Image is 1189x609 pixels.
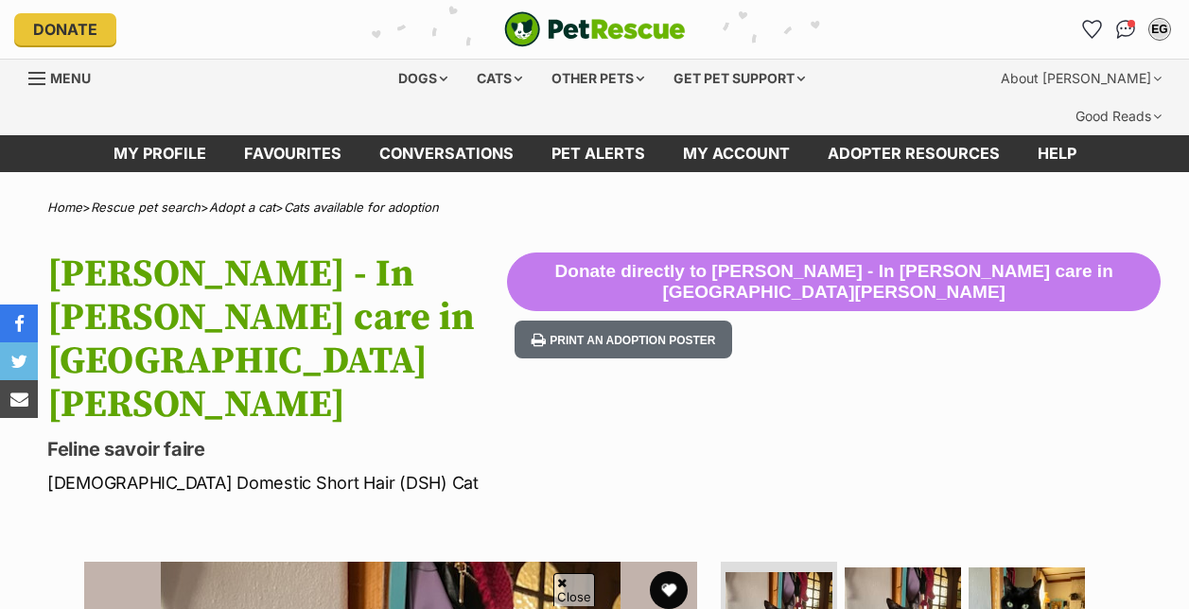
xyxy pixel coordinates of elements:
[1076,14,1107,44] a: Favourites
[553,573,595,606] span: Close
[660,60,818,97] div: Get pet support
[538,60,657,97] div: Other pets
[504,11,686,47] a: PetRescue
[1150,20,1169,39] div: EG
[47,436,507,462] p: Feline savoir faire
[284,200,439,215] a: Cats available for adoption
[28,60,104,94] a: Menu
[209,200,275,215] a: Adopt a cat
[1062,97,1175,135] div: Good Reads
[650,571,688,609] button: favourite
[47,200,82,215] a: Home
[1110,14,1141,44] a: Conversations
[507,252,1161,311] button: Donate directly to [PERSON_NAME] - In [PERSON_NAME] care in [GEOGRAPHIC_DATA][PERSON_NAME]
[360,135,533,172] a: conversations
[47,252,507,426] h1: [PERSON_NAME] - In [PERSON_NAME] care in [GEOGRAPHIC_DATA][PERSON_NAME]
[533,135,664,172] a: Pet alerts
[14,13,116,45] a: Donate
[385,60,461,97] div: Dogs
[504,11,686,47] img: logo-cat-932fe2b9b8326f06289b0f2fb663e598f794de774fb13d1741a6617ecf9a85b4.svg
[809,135,1019,172] a: Adopter resources
[50,70,91,86] span: Menu
[515,321,732,359] button: Print an adoption poster
[988,60,1175,97] div: About [PERSON_NAME]
[1145,14,1175,44] button: My account
[1076,14,1175,44] ul: Account quick links
[225,135,360,172] a: Favourites
[1019,135,1095,172] a: Help
[1116,20,1136,39] img: chat-41dd97257d64d25036548639549fe6c8038ab92f7586957e7f3b1b290dea8141.svg
[91,200,201,215] a: Rescue pet search
[463,60,535,97] div: Cats
[47,470,507,496] p: [DEMOGRAPHIC_DATA] Domestic Short Hair (DSH) Cat
[95,135,225,172] a: My profile
[664,135,809,172] a: My account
